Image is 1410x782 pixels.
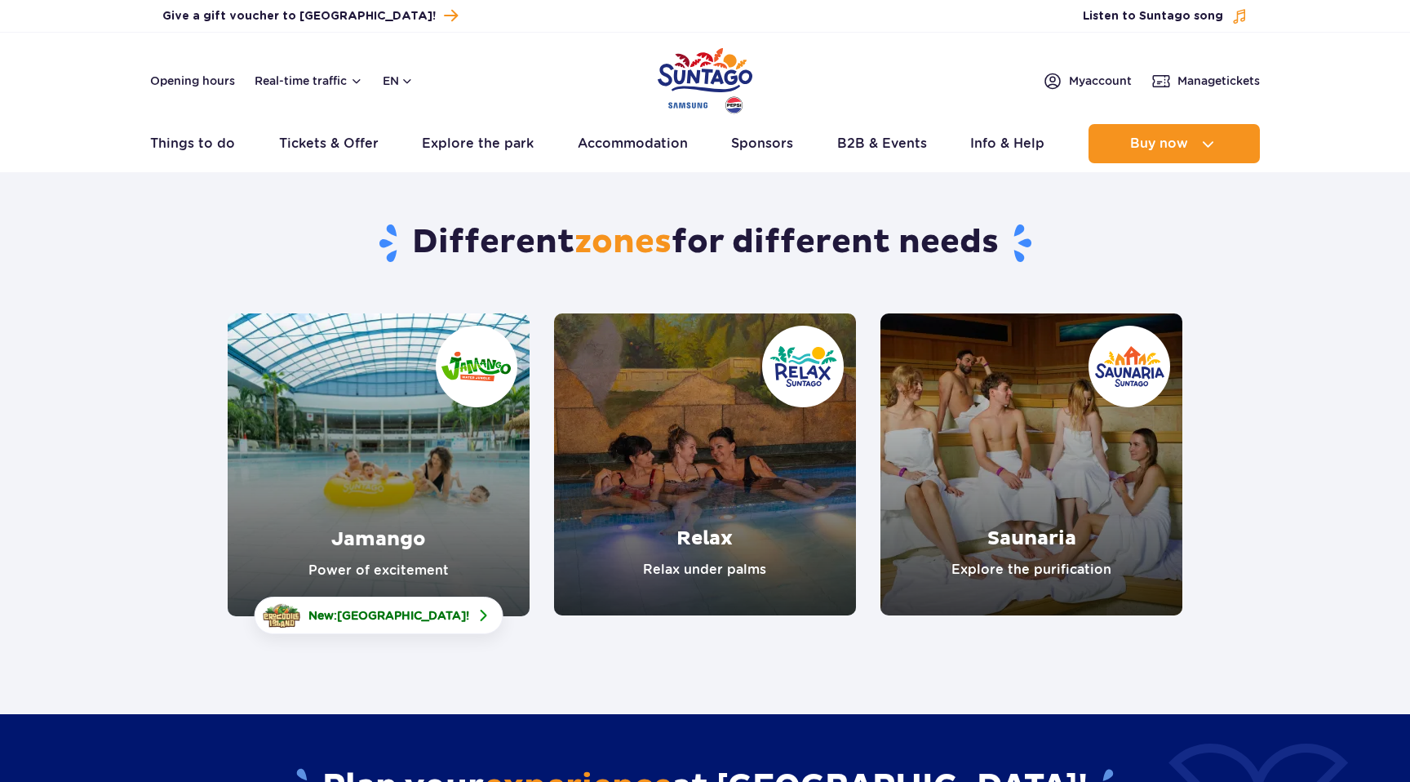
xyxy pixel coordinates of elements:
a: Things to do [150,124,235,163]
a: Park of Poland [658,41,752,116]
button: Listen to Suntago song [1083,8,1248,24]
a: Accommodation [578,124,688,163]
a: Managetickets [1151,71,1260,91]
a: B2B & Events [837,124,927,163]
button: en [383,73,414,89]
span: [GEOGRAPHIC_DATA] [337,609,466,622]
a: Tickets & Offer [279,124,379,163]
a: Explore the park [422,124,534,163]
a: Jamango [228,313,530,616]
a: Relax [554,313,856,615]
a: Sponsors [731,124,793,163]
button: Real-time traffic [255,74,363,87]
span: Give a gift voucher to [GEOGRAPHIC_DATA]! [162,8,436,24]
span: Buy now [1130,136,1188,151]
span: New: ! [308,607,469,624]
a: Give a gift voucher to [GEOGRAPHIC_DATA]! [162,5,458,27]
button: Buy now [1089,124,1260,163]
a: Opening hours [150,73,235,89]
a: New:[GEOGRAPHIC_DATA]! [254,597,503,634]
span: zones [574,222,672,263]
a: Info & Help [970,124,1044,163]
span: Manage tickets [1177,73,1260,89]
a: Saunaria [880,313,1182,615]
h1: Different for different needs [228,222,1183,264]
span: Listen to Suntago song [1083,8,1223,24]
a: Myaccount [1043,71,1132,91]
span: My account [1069,73,1132,89]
